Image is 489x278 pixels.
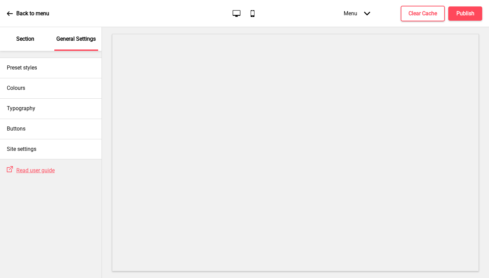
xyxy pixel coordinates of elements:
button: Clear Cache [401,6,445,21]
h4: Colours [7,84,25,92]
p: Back to menu [16,10,49,17]
a: Back to menu [7,4,49,23]
p: General Settings [56,35,96,43]
span: Read user guide [16,167,55,174]
h4: Site settings [7,145,36,153]
button: Publish [448,6,482,21]
h4: Buttons [7,125,25,133]
h4: Typography [7,105,35,112]
a: Read user guide [13,167,55,174]
h4: Clear Cache [409,10,437,17]
div: Menu [337,3,377,23]
h4: Preset styles [7,64,37,72]
h4: Publish [456,10,474,17]
p: Section [16,35,34,43]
